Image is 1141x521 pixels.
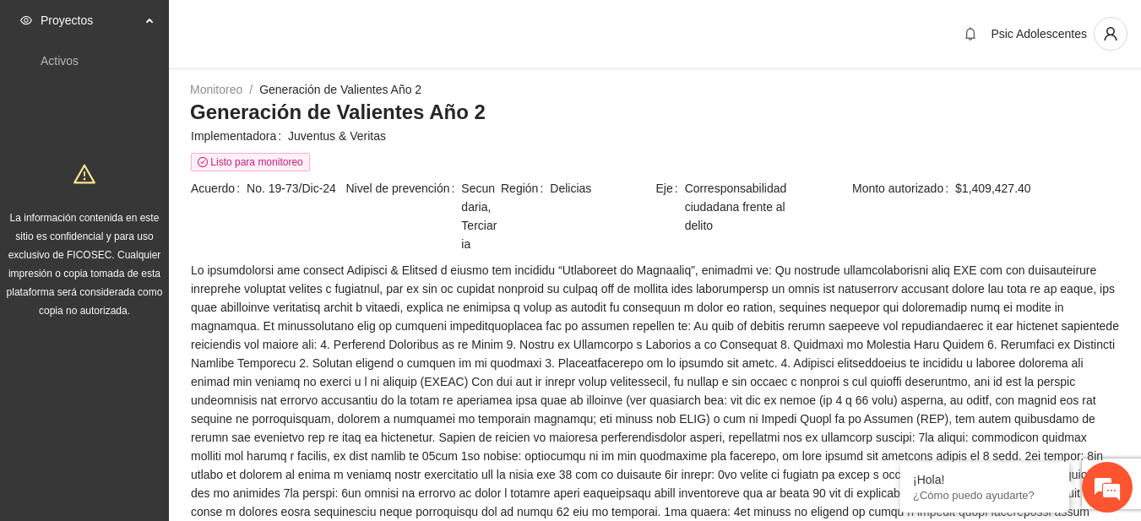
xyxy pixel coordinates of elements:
span: Listo para monitoreo [191,153,310,171]
button: bell [957,20,984,47]
span: / [249,83,253,96]
span: La información contenida en este sitio es confidencial y para uso exclusivo de FICOSEC. Cualquier... [7,212,163,317]
span: eye [20,14,32,26]
span: user [1095,26,1127,41]
span: Psic Adolescentes [991,27,1087,41]
button: user [1094,17,1127,51]
a: Monitoreo [190,83,242,96]
div: ¡Hola! [913,473,1057,486]
h3: Generación de Valientes Año 2 [190,99,1120,126]
span: No. 19-73/Dic-24 [247,179,344,198]
span: Delicias [550,179,654,198]
span: Proyectos [41,3,140,37]
span: bell [958,27,983,41]
span: Nivel de prevención [346,179,462,253]
span: check-circle [198,157,208,167]
span: Secundaria, Terciaria [461,179,499,253]
span: $1,409,427.40 [955,179,1119,198]
span: Corresponsabilidad ciudadana frente al delito [685,179,809,235]
a: Generación de Valientes Año 2 [259,83,421,96]
a: Activos [41,54,79,68]
span: Acuerdo [191,179,247,198]
span: Implementadora [191,127,288,145]
p: ¿Cómo puedo ayudarte? [913,489,1057,502]
span: Monto autorizado [852,179,955,198]
span: Eje [656,179,685,235]
span: Región [501,179,550,198]
span: Juventus & Veritas [288,127,1119,145]
span: warning [73,163,95,185]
